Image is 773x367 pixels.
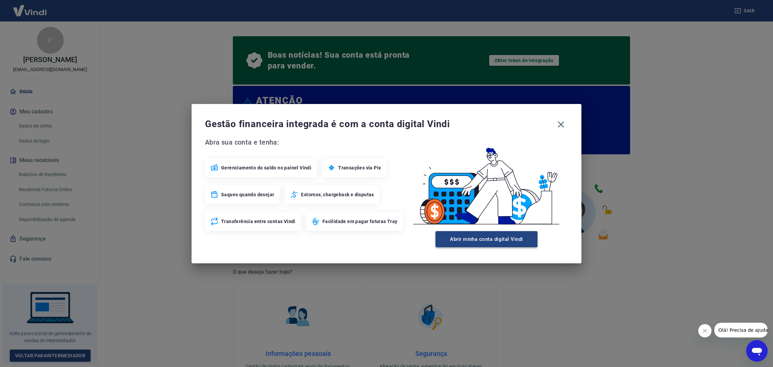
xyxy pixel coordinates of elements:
[301,191,374,198] span: Estornos, chargeback e disputas
[205,137,405,148] span: Abra sua conta e tenha:
[746,340,768,362] iframe: Button to launch messaging window
[338,164,381,171] span: Transações via Pix
[221,164,311,171] span: Gerenciamento do saldo no painel Vindi
[4,5,56,10] span: Olá! Precisa de ajuda?
[698,324,712,337] iframe: Close message
[714,323,768,337] iframe: Message from company
[435,231,537,247] button: Abrir minha conta digital Vindi
[205,117,554,131] span: Gestão financeira integrada é com a conta digital Vindi
[322,218,398,225] span: Facilidade em pagar faturas Tray
[221,218,296,225] span: Transferência entre contas Vindi
[405,137,568,228] img: Good Billing
[221,191,274,198] span: Saques quando desejar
